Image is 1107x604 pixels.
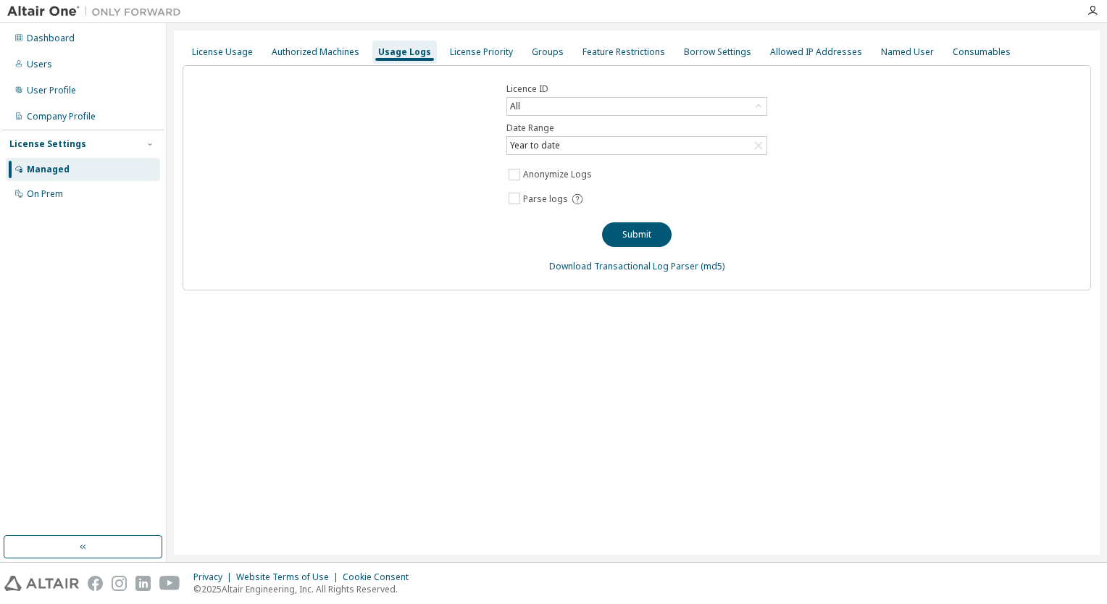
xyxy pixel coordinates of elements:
div: License Settings [9,138,86,150]
img: altair_logo.svg [4,576,79,591]
div: All [507,98,766,115]
div: Managed [27,164,70,175]
label: Anonymize Logs [523,166,595,183]
label: Licence ID [506,83,767,95]
div: Privacy [193,571,236,583]
a: (md5) [701,260,724,272]
div: Year to date [508,138,562,154]
button: Submit [602,222,672,247]
img: facebook.svg [88,576,103,591]
div: Feature Restrictions [582,46,665,58]
div: Borrow Settings [684,46,751,58]
p: © 2025 Altair Engineering, Inc. All Rights Reserved. [193,583,417,595]
div: Usage Logs [378,46,431,58]
div: Authorized Machines [272,46,359,58]
div: Named User [881,46,934,58]
div: License Usage [192,46,253,58]
div: Company Profile [27,111,96,122]
img: linkedin.svg [135,576,151,591]
div: Consumables [953,46,1011,58]
div: Users [27,59,52,70]
img: Altair One [7,4,188,19]
img: youtube.svg [159,576,180,591]
img: instagram.svg [112,576,127,591]
div: Year to date [507,137,766,154]
span: Parse logs [523,193,568,205]
div: Cookie Consent [343,571,417,583]
div: All [508,98,522,114]
div: Groups [532,46,564,58]
div: License Priority [450,46,513,58]
div: Allowed IP Addresses [770,46,862,58]
div: User Profile [27,85,76,96]
div: Website Terms of Use [236,571,343,583]
a: Download Transactional Log Parser [549,260,698,272]
div: Dashboard [27,33,75,44]
div: On Prem [27,188,63,200]
label: Date Range [506,122,767,134]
